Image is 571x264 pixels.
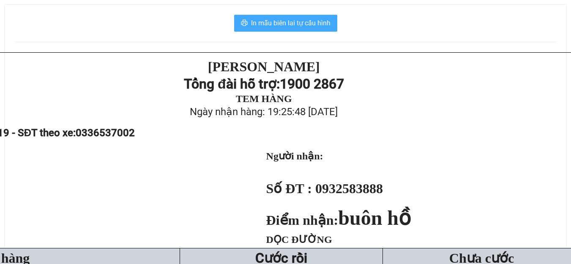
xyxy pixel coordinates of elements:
span: buôn hồ [338,207,411,229]
strong: Người nhận: [266,151,323,162]
span: 0932583888 [315,181,383,196]
span: In mẫu biên lai tự cấu hình [251,18,331,28]
strong: Tổng đài hỗ trợ: [184,76,280,92]
span: 0336537002 [76,127,135,139]
button: printerIn mẫu biên lai tự cấu hình [234,15,337,32]
strong: Số ĐT : [266,181,312,196]
strong: Điểm nhận: [266,213,411,228]
strong: 1900 2867 [280,76,344,92]
strong: [PERSON_NAME] [208,59,320,74]
strong: TEM HÀNG [236,93,292,104]
span: Ngày nhận hàng: 19:25:48 [DATE] [190,106,338,118]
span: DỌC ĐƯỜNG [266,234,332,245]
span: printer [241,19,248,27]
